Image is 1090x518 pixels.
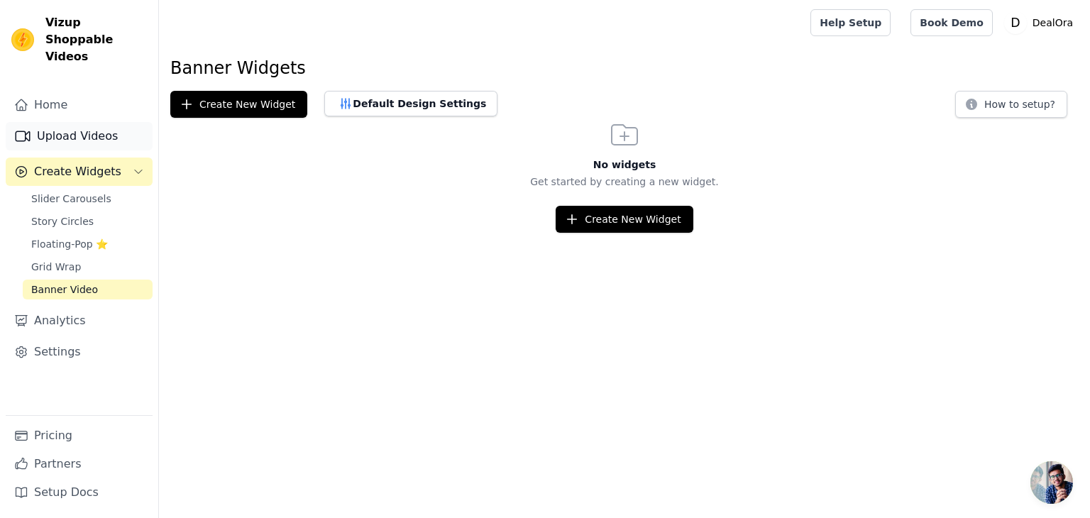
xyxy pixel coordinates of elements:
[1004,10,1079,35] button: D DealOra
[31,260,81,274] span: Grid Wrap
[910,9,992,36] a: Book Demo
[34,163,121,180] span: Create Widgets
[159,175,1090,189] p: Get started by creating a new widget.
[6,421,153,450] a: Pricing
[31,282,98,297] span: Banner Video
[6,307,153,335] a: Analytics
[1030,461,1073,504] div: Open chat
[31,192,111,206] span: Slider Carousels
[31,214,94,228] span: Story Circles
[556,206,693,233] button: Create New Widget
[6,122,153,150] a: Upload Videos
[23,234,153,254] a: Floating-Pop ⭐
[23,211,153,231] a: Story Circles
[955,91,1067,118] button: How to setup?
[23,280,153,299] a: Banner Video
[23,257,153,277] a: Grid Wrap
[810,9,891,36] a: Help Setup
[1027,10,1079,35] p: DealOra
[955,101,1067,114] a: How to setup?
[159,158,1090,172] h3: No widgets
[6,450,153,478] a: Partners
[6,478,153,507] a: Setup Docs
[11,28,34,51] img: Vizup
[6,338,153,366] a: Settings
[45,14,147,65] span: Vizup Shoppable Videos
[6,158,153,186] button: Create Widgets
[170,91,307,118] button: Create New Widget
[6,91,153,119] a: Home
[324,91,497,116] button: Default Design Settings
[1011,16,1020,30] text: D
[23,189,153,209] a: Slider Carousels
[170,57,1079,79] h1: Banner Widgets
[31,237,108,251] span: Floating-Pop ⭐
